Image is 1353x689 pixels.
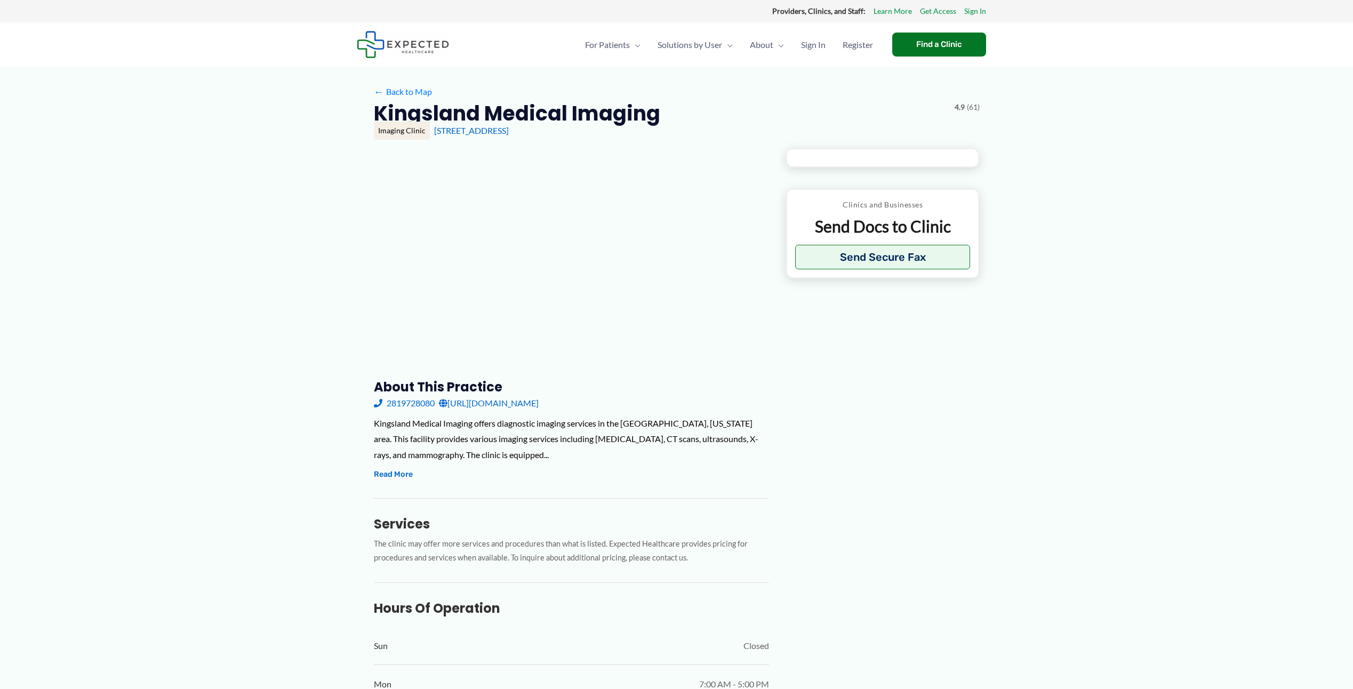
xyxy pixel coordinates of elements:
div: Imaging Clinic [374,122,430,140]
a: Sign In [964,4,986,18]
a: [STREET_ADDRESS] [434,125,509,135]
a: [URL][DOMAIN_NAME] [439,395,539,411]
span: 4.9 [955,100,965,114]
span: Menu Toggle [773,26,784,63]
h3: Hours of Operation [374,600,769,616]
span: Register [843,26,873,63]
span: Menu Toggle [630,26,641,63]
span: Menu Toggle [722,26,733,63]
p: Clinics and Businesses [795,198,971,212]
span: Sun [374,638,388,654]
a: Learn More [874,4,912,18]
span: Closed [743,638,769,654]
a: Get Access [920,4,956,18]
a: ←Back to Map [374,84,432,100]
span: Solutions by User [658,26,722,63]
a: AboutMenu Toggle [741,26,792,63]
span: For Patients [585,26,630,63]
a: Find a Clinic [892,33,986,57]
span: Sign In [801,26,826,63]
h3: Services [374,516,769,532]
a: 2819728080 [374,395,435,411]
span: ← [374,86,384,97]
p: The clinic may offer more services and procedures than what is listed. Expected Healthcare provid... [374,537,769,566]
img: Expected Healthcare Logo - side, dark font, small [357,31,449,58]
nav: Primary Site Navigation [577,26,882,63]
button: Read More [374,468,413,481]
span: (61) [967,100,980,114]
h2: Kingsland Medical Imaging [374,100,660,126]
p: Send Docs to Clinic [795,216,971,237]
a: For PatientsMenu Toggle [577,26,649,63]
a: Solutions by UserMenu Toggle [649,26,741,63]
h3: About this practice [374,379,769,395]
span: About [750,26,773,63]
a: Register [834,26,882,63]
a: Sign In [792,26,834,63]
div: Kingsland Medical Imaging offers diagnostic imaging services in the [GEOGRAPHIC_DATA], [US_STATE]... [374,415,769,463]
button: Send Secure Fax [795,245,971,269]
strong: Providers, Clinics, and Staff: [772,6,866,15]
